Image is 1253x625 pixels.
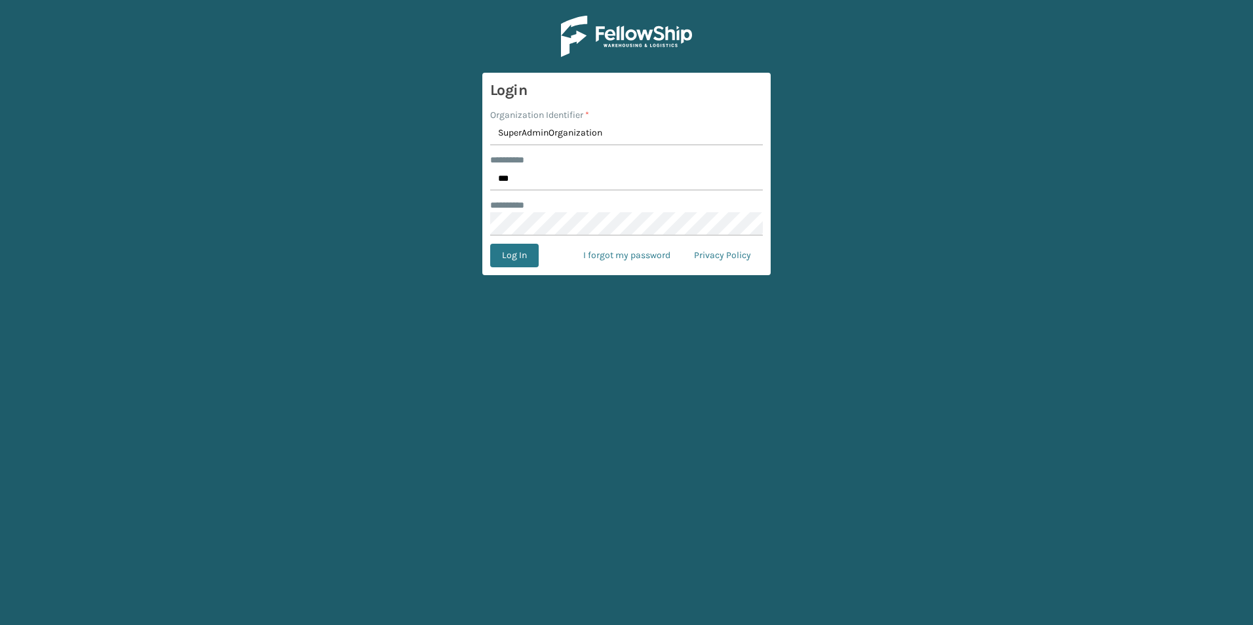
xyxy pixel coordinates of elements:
h3: Login [490,81,763,100]
button: Log In [490,244,539,267]
a: Privacy Policy [682,244,763,267]
a: I forgot my password [571,244,682,267]
label: Organization Identifier [490,108,589,122]
img: Logo [561,16,692,57]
